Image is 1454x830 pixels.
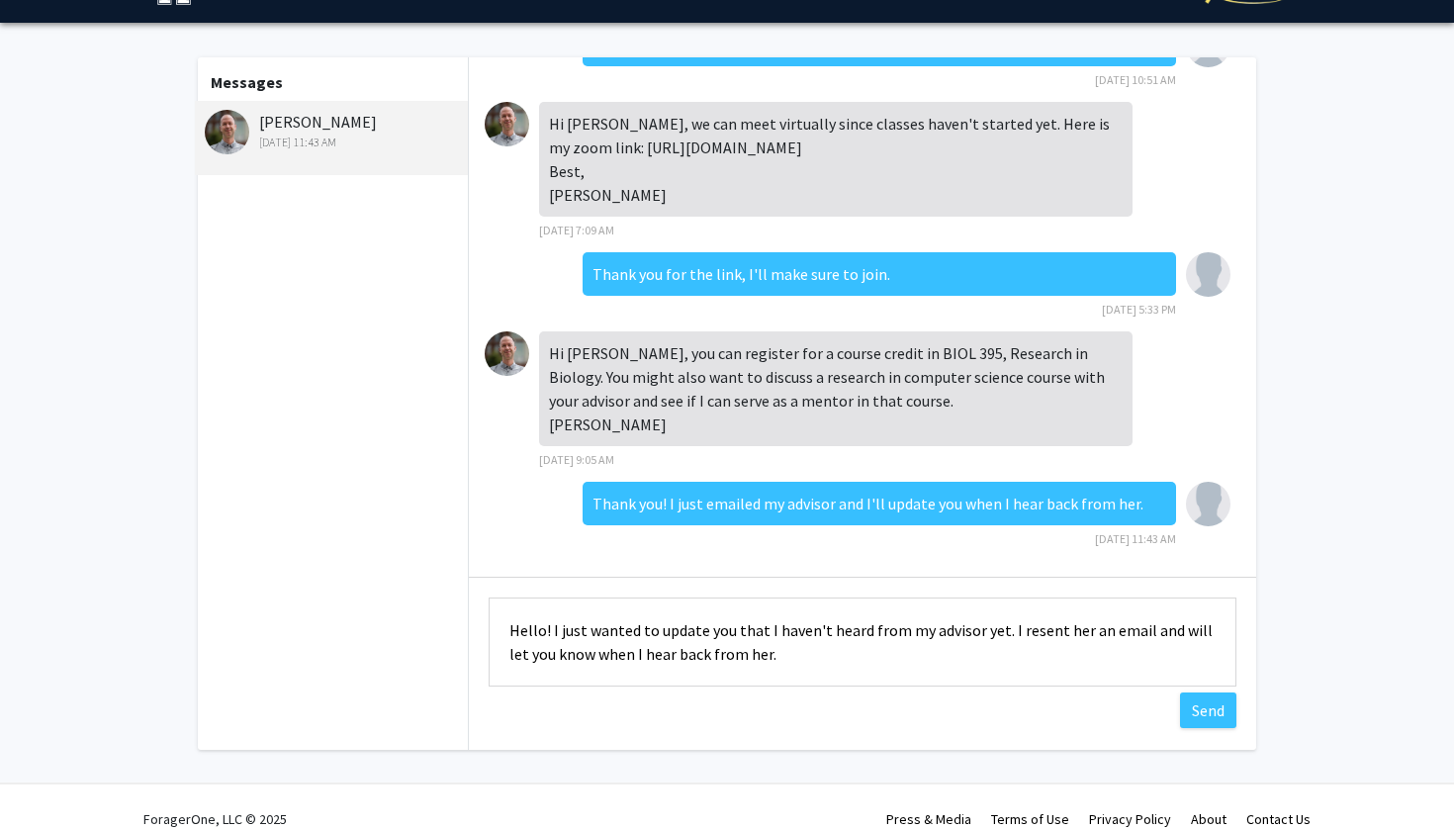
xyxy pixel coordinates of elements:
button: Send [1180,692,1236,728]
a: Press & Media [886,810,971,828]
div: [DATE] 11:43 AM [205,134,463,151]
span: [DATE] 10:51 AM [1095,72,1176,87]
a: Privacy Policy [1089,810,1171,828]
div: Thank you for the link, I'll make sure to join. [583,252,1176,296]
div: Thank you! I just emailed my advisor and I'll update you when I hear back from her. [583,482,1176,525]
img: Jake Ferguson [485,331,529,376]
span: [DATE] 9:05 AM [539,452,614,467]
b: Messages [211,72,283,92]
span: [DATE] 7:09 AM [539,223,614,237]
span: [DATE] 11:43 AM [1095,531,1176,546]
a: Contact Us [1246,810,1311,828]
div: Hi [PERSON_NAME], you can register for a course credit in BIOL 395, Research in Biology. You migh... [539,331,1133,446]
img: Aayusha Kandel [1186,482,1230,526]
span: [DATE] 5:33 PM [1102,302,1176,317]
textarea: Message [489,598,1236,687]
iframe: Chat [15,741,84,815]
img: Jake Ferguson [485,102,529,146]
img: Jake Ferguson [205,110,249,154]
a: About [1191,810,1227,828]
div: [PERSON_NAME] [205,110,463,151]
img: Aayusha Kandel [1186,252,1230,297]
div: Hi [PERSON_NAME], we can meet virtually since classes haven't started yet. Here is my zoom link: ... [539,102,1133,217]
a: Terms of Use [991,810,1069,828]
